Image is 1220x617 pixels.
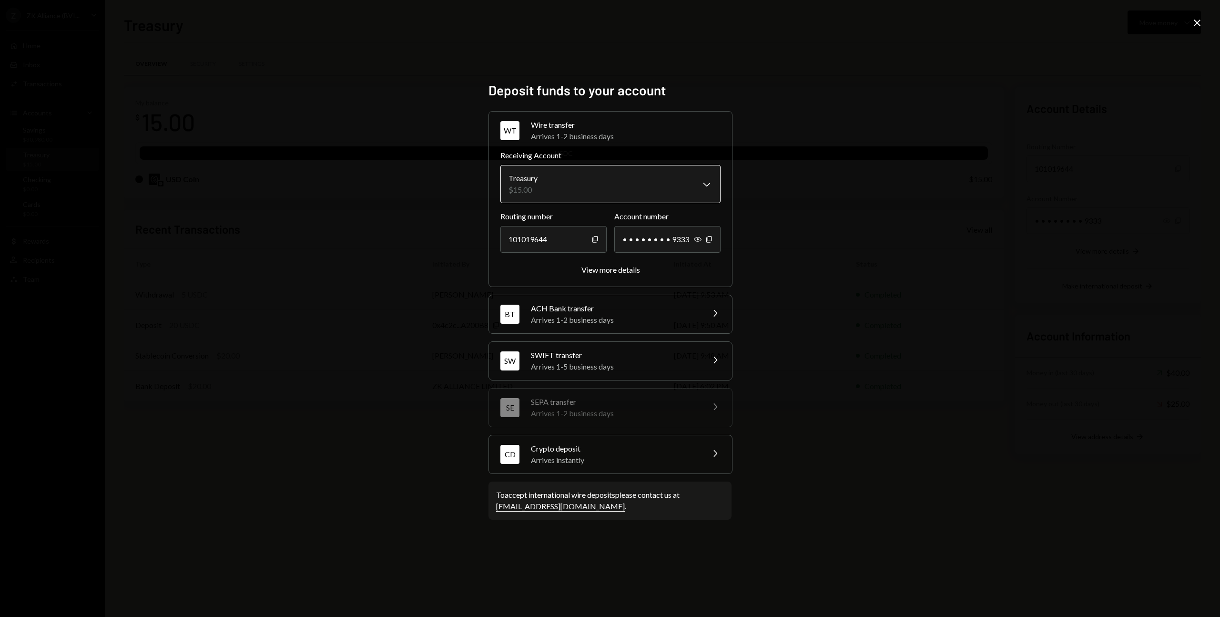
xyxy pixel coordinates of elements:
div: ACH Bank transfer [531,303,698,314]
button: SWSWIFT transferArrives 1-5 business days [489,342,732,380]
button: View more details [581,265,640,275]
div: Arrives 1-2 business days [531,408,698,419]
div: Arrives 1-5 business days [531,361,698,372]
div: To accept international wire deposits please contact us at . [496,489,724,512]
div: SWIFT transfer [531,350,698,361]
div: Arrives 1-2 business days [531,314,698,326]
div: SE [500,398,519,417]
label: Receiving Account [500,150,721,161]
div: Wire transfer [531,119,721,131]
label: Account number [614,211,721,222]
button: WTWire transferArrives 1-2 business days [489,112,732,150]
div: Arrives 1-2 business days [531,131,721,142]
div: CD [500,445,519,464]
label: Routing number [500,211,607,222]
button: SESEPA transferArrives 1-2 business days [489,389,732,427]
a: [EMAIL_ADDRESS][DOMAIN_NAME] [496,502,625,512]
div: View more details [581,265,640,274]
div: SW [500,351,519,370]
div: • • • • • • • • 9333 [614,226,721,253]
div: WTWire transferArrives 1-2 business days [500,150,721,275]
button: BTACH Bank transferArrives 1-2 business days [489,295,732,333]
div: Crypto deposit [531,443,698,454]
div: BT [500,305,519,324]
div: WT [500,121,519,140]
h2: Deposit funds to your account [488,81,732,100]
div: 101019644 [500,226,607,253]
button: CDCrypto depositArrives instantly [489,435,732,473]
div: SEPA transfer [531,396,698,408]
div: Arrives instantly [531,454,698,466]
button: Receiving Account [500,165,721,203]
